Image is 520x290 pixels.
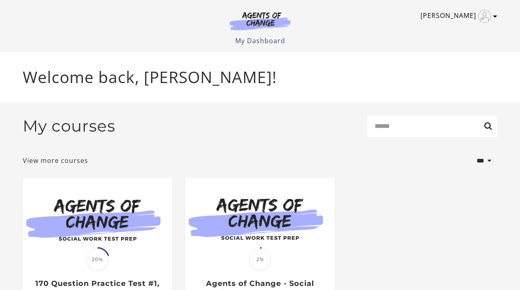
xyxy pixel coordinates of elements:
[23,156,88,165] a: View more courses
[23,116,115,136] h2: My courses
[87,248,108,270] span: 20%
[249,248,271,270] span: 2%
[420,10,493,23] a: Toggle menu
[235,36,285,45] a: My Dashboard
[23,65,497,89] p: Welcome back, [PERSON_NAME]!
[221,11,299,30] img: Agents of Change Logo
